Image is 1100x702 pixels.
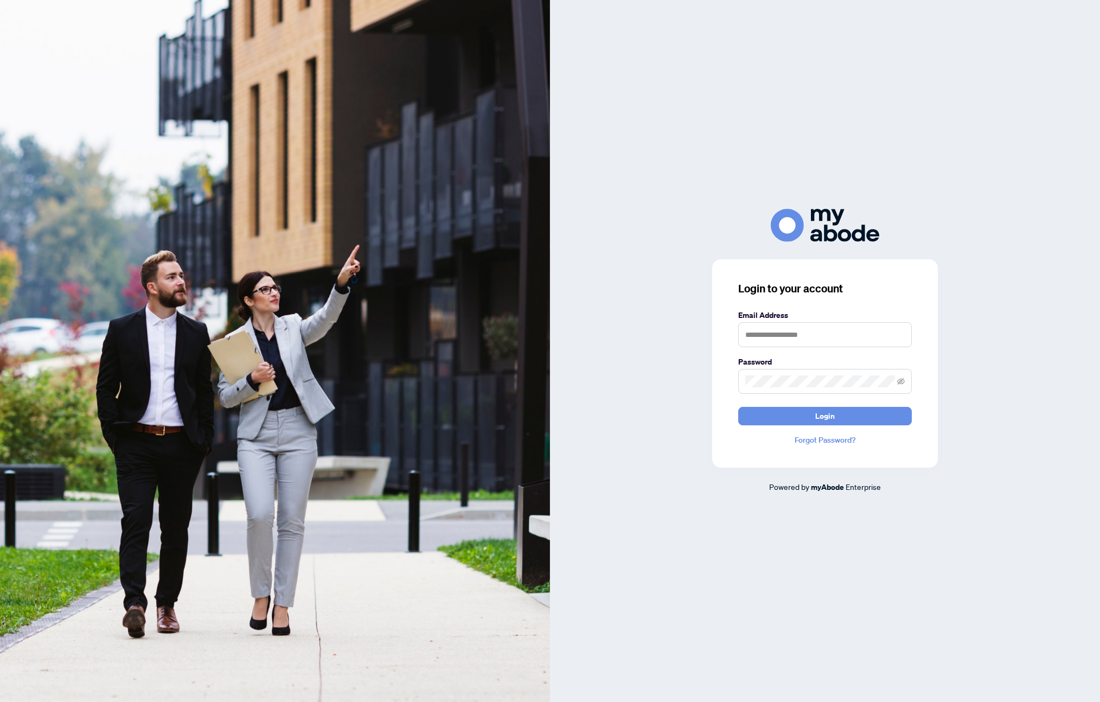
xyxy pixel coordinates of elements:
[897,378,905,385] span: eye-invisible
[738,309,912,321] label: Email Address
[738,434,912,446] a: Forgot Password?
[811,481,844,493] a: myAbode
[815,407,835,425] span: Login
[771,209,879,242] img: ma-logo
[738,356,912,368] label: Password
[846,482,881,492] span: Enterprise
[769,482,809,492] span: Powered by
[738,281,912,296] h3: Login to your account
[738,407,912,425] button: Login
